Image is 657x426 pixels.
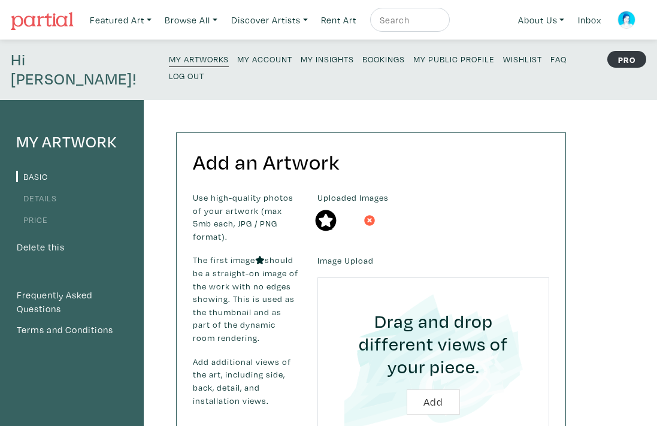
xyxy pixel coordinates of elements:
[16,132,128,152] h4: My Artwork
[362,53,405,65] small: Bookings
[16,240,65,255] button: Delete this
[169,67,204,83] a: Log Out
[513,8,570,32] a: About Us
[11,50,153,89] h4: Hi [PERSON_NAME]!
[169,50,229,67] a: My Artworks
[237,50,292,67] a: My Account
[362,50,405,67] a: Bookings
[607,51,646,68] strong: PRO
[159,8,223,32] a: Browse All
[413,50,495,67] a: My Public Profile
[193,355,299,407] p: Add additional views of the art, including side, back, detail, and installation views.
[317,191,549,204] label: Uploaded Images
[226,8,313,32] a: Discover Artists
[413,53,495,65] small: My Public Profile
[169,53,229,65] small: My Artworks
[503,53,542,65] small: Wishlist
[617,11,635,29] img: phpThumb.php
[503,50,542,67] a: Wishlist
[193,191,299,243] p: Use high-quality photos of your artwork (max 5mb each, JPG / PNG format).
[301,53,354,65] small: My Insights
[323,220,371,230] img: phpThumb.php
[237,53,292,65] small: My Account
[301,50,354,67] a: My Insights
[550,53,567,65] small: FAQ
[573,8,607,32] a: Inbox
[550,50,567,67] a: FAQ
[16,288,128,317] a: Frequently Asked Questions
[16,171,48,182] a: Basic
[193,253,299,344] p: The first image should be a straight-on image of the work with no edges showing. This is used as ...
[16,214,48,225] a: Price
[16,322,128,338] a: Terms and Conditions
[16,192,57,204] a: Details
[379,13,438,28] input: Search
[84,8,157,32] a: Featured Art
[169,70,204,81] small: Log Out
[317,254,374,267] label: Image Upload
[316,8,362,32] a: Rent Art
[193,149,549,175] h2: Add an Artwork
